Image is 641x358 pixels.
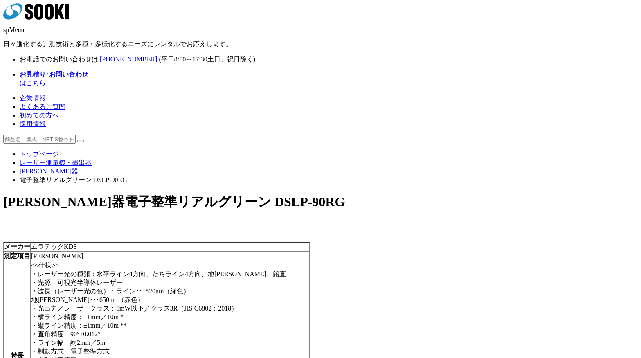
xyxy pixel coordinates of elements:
span: spMenu [3,26,25,33]
a: 採用情報 [20,120,46,127]
strong: お見積り･お問い合わせ [20,71,88,78]
a: お見積り･お問い合わせはこちら [20,71,88,86]
span: お電話でのお問い合わせは [20,56,98,63]
li: 電子整準リアルグリーン DSLP-90RG [20,176,638,185]
span: [PERSON_NAME]器 [3,194,125,209]
span: はこちら [20,71,88,86]
a: 企業情報 [20,95,46,101]
th: 測定項目 [4,252,31,261]
td: ムラテックKDS [31,242,310,252]
p: 日々進化する計測技術と多種・多様化するニーズにレンタルでお応えします。 [3,40,638,49]
a: トップページ [20,151,59,158]
th: メーカー [4,242,31,252]
span: (平日 ～ 土日、祝日除く) [159,56,255,63]
td: [PERSON_NAME] [31,252,310,261]
span: 電子整準リアルグリーン DSLP-90RG [125,194,345,209]
a: レーザー測量機・墨出器 [20,159,92,166]
span: 8:50 [174,56,186,63]
input: 商品名、型式、NETIS番号を入力してください [3,135,76,144]
a: 初めての方へ [20,112,59,119]
a: [PHONE_NUMBER] [100,56,157,63]
a: よくあるご質問 [20,103,65,110]
span: 17:30 [192,56,207,63]
a: [PERSON_NAME]器 [20,168,78,175]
